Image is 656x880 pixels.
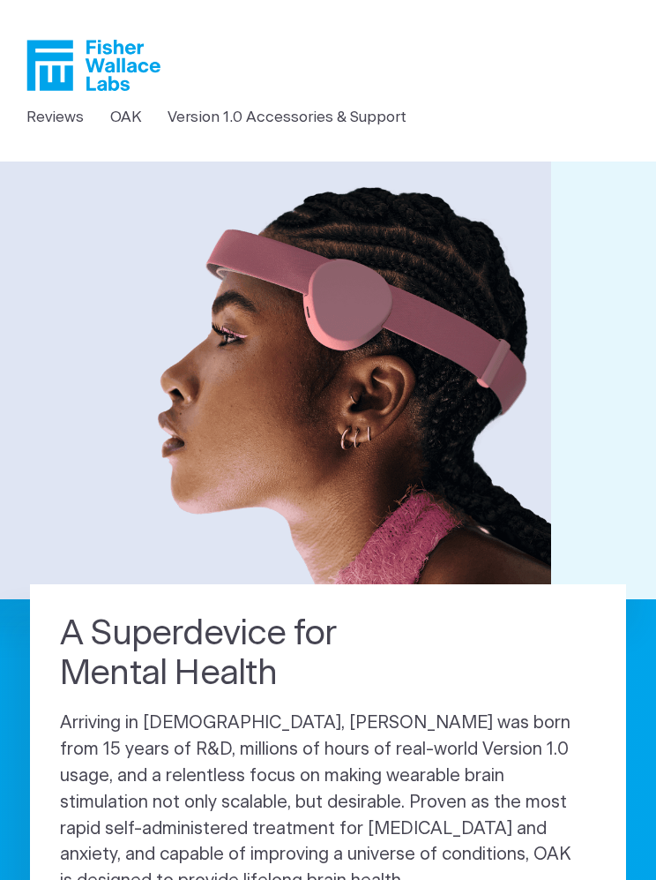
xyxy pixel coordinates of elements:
[60,614,413,694] h1: A Superdevice for Mental Health
[26,40,160,91] a: Fisher Wallace
[168,106,406,129] a: Version 1.0 Accessories & Support
[110,106,142,129] a: OAK
[26,106,84,129] a: Reviews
